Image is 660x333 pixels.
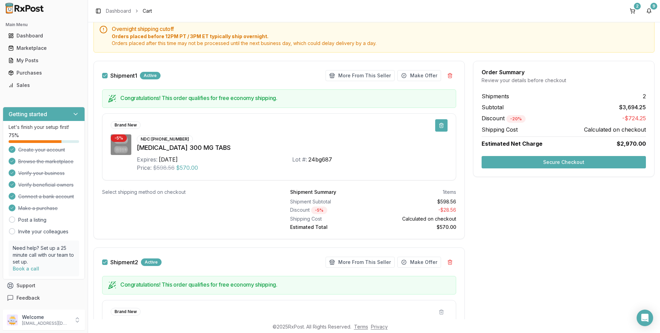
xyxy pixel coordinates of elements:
button: Dashboard [3,30,85,41]
span: Verify your business [18,170,65,177]
a: Dashboard [5,30,82,42]
span: $598.56 [153,164,175,172]
div: NDC: [PHONE_NUMBER] [137,135,193,143]
a: Terms [354,324,368,330]
div: - $28.56 [376,207,456,214]
p: [EMAIL_ADDRESS][DOMAIN_NAME] [22,321,70,326]
a: Post a listing [18,217,46,223]
div: My Posts [8,57,79,64]
div: Price: [137,164,152,172]
div: Expires: [137,155,157,164]
div: $570.00 [376,224,456,231]
div: Open Intercom Messenger [637,310,653,326]
label: Shipment 1 [110,73,137,78]
a: Book a call [13,266,39,271]
div: 24bg687 [308,155,332,164]
button: Secure Checkout [482,156,646,168]
div: Select shipping method on checkout [102,189,268,196]
div: - 20 % [506,115,526,123]
span: Discount [482,115,526,122]
button: Support [3,279,85,292]
div: Shipping Cost [290,215,371,222]
button: Feedback [3,292,85,304]
span: Orders placed after this time may not be processed until the next business day, which could delay... [112,40,649,47]
h3: Getting started [9,110,47,118]
div: Marketplace [8,45,79,52]
a: Purchases [5,67,82,79]
span: -$724.25 [622,114,646,123]
span: Feedback [16,295,40,301]
button: More From This Seller [326,70,395,81]
button: Marketplace [3,43,85,54]
span: 2 [643,92,646,100]
a: Dashboard [106,8,131,14]
div: Lot #: [292,155,307,164]
a: Sales [5,79,82,91]
img: User avatar [7,314,18,325]
div: Calculated on checkout [376,215,456,222]
span: Browse the marketplace [18,158,74,165]
div: Shipment Summary [290,189,336,196]
div: Brand New [111,121,141,129]
p: Need help? Set up a 25 minute call with our team to set up. [13,245,75,265]
img: RxPost Logo [3,3,47,14]
img: Invokana 300 MG TABS [111,134,131,155]
button: More From This Seller [326,257,395,268]
button: 9 [643,5,654,16]
div: 1 items [443,189,456,196]
h5: Congratulations! This order qualifies for free economy shipping. [120,95,450,101]
a: My Posts [5,54,82,67]
span: Calculated on checkout [584,125,646,134]
div: $598.56 [376,198,456,205]
div: 9 [650,3,657,10]
a: Marketplace [5,42,82,54]
span: 75 % [9,132,19,139]
div: Discount [290,207,371,214]
button: Sales [3,80,85,91]
div: Purchases [8,69,79,76]
div: Sales [8,82,79,89]
div: Review your details before checkout [482,77,646,84]
span: $3,694.25 [619,103,646,111]
div: - 5 % [111,134,127,142]
span: Verify beneficial owners [18,181,74,188]
a: Invite your colleagues [18,228,68,235]
span: Orders placed before 12PM PT / 3PM ET typically ship overnight. [112,33,649,40]
div: [MEDICAL_DATA] 300 MG TABS [137,143,448,153]
div: [DATE] [159,155,178,164]
div: Dashboard [8,32,79,39]
span: $570.00 [176,164,198,172]
div: 2 [634,3,641,10]
h2: Main Menu [5,22,82,27]
span: Shipping Cost [482,125,518,134]
div: Estimated Total [290,224,371,231]
h5: Overnight shipping cutoff [112,26,649,32]
button: Make Offer [397,257,441,268]
p: Let's finish your setup first! [9,124,79,131]
span: Connect a bank account [18,193,74,200]
span: Subtotal [482,103,504,111]
div: Active [141,258,162,266]
div: Active [140,72,161,79]
p: Welcome [22,314,70,321]
span: Shipments [482,92,509,100]
button: Purchases [3,67,85,78]
button: Make Offer [397,70,441,81]
div: - 5 % [311,207,327,214]
button: 2 [627,5,638,16]
label: Shipment 2 [110,259,138,265]
nav: breadcrumb [106,8,152,14]
span: $2,970.00 [617,140,646,148]
span: Cart [143,8,152,14]
h5: Congratulations! This order qualifies for free economy shipping. [120,282,450,287]
div: Brand New [111,308,141,315]
span: Estimated Net Charge [482,140,542,147]
span: Create your account [18,146,65,153]
button: My Posts [3,55,85,66]
div: Shipment Subtotal [290,198,371,205]
span: Make a purchase [18,205,58,212]
a: Privacy [371,324,388,330]
div: Order Summary [482,69,646,75]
